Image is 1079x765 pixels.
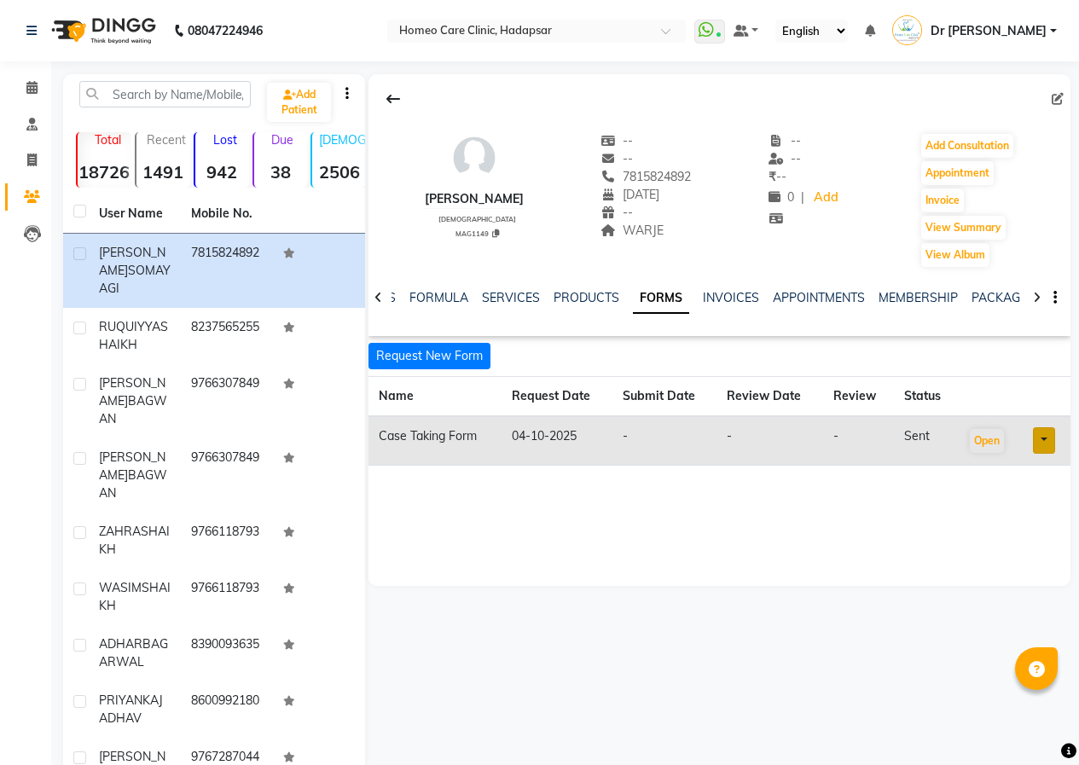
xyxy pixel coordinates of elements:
[601,223,664,238] span: WARJE
[181,625,273,681] td: 8390093635
[136,161,190,183] strong: 1491
[312,161,366,183] strong: 2506
[921,161,994,185] button: Appointment
[181,194,273,234] th: Mobile No.
[99,263,171,296] span: SOMAYAGI
[254,161,308,183] strong: 38
[99,636,151,652] span: ADHARB
[773,290,865,305] a: APPOINTMENTS
[438,215,516,223] span: [DEMOGRAPHIC_DATA]
[181,569,273,625] td: 9766118793
[502,416,612,466] td: 04-10-2025
[601,151,634,166] span: --
[823,416,894,466] td: -
[601,133,634,148] span: --
[258,132,308,148] p: Due
[99,319,160,334] span: RUQUIYYA
[195,161,249,183] strong: 942
[716,416,822,466] td: -
[99,467,167,501] span: BAGWAN
[970,429,1004,453] button: Open
[181,681,273,738] td: 8600992180
[921,216,1006,240] button: View Summary
[181,438,273,513] td: 9766307849
[143,132,190,148] p: Recent
[99,393,167,426] span: BAGWAN
[921,188,964,212] button: Invoice
[612,377,716,417] th: Submit Date
[892,15,922,45] img: Dr Pooja Doshi
[99,580,142,595] span: WASIM
[482,290,540,305] a: SERVICES
[769,169,786,184] span: --
[368,416,502,466] td: Case Taking Form
[409,290,468,305] a: FORMULA
[601,169,692,184] span: 7815824892
[78,161,131,183] strong: 18726
[181,234,273,308] td: 7815824892
[267,83,331,122] a: Add Patient
[811,186,841,210] a: Add
[703,290,759,305] a: INVOICES
[202,132,249,148] p: Lost
[769,151,801,166] span: --
[801,188,804,206] span: |
[601,187,660,202] span: [DATE]
[1007,697,1062,748] iframe: chat widget
[921,243,989,267] button: View Album
[769,169,776,184] span: ₹
[633,283,689,314] a: FORMS
[502,377,612,417] th: Request Date
[89,194,181,234] th: User Name
[79,81,251,107] input: Search by Name/Mobile/Email/Code
[972,290,1035,305] a: PACKAGES
[84,132,131,148] p: Total
[99,449,165,483] span: [PERSON_NAME]
[181,364,273,438] td: 9766307849
[99,693,159,708] span: PRIYANKA
[921,134,1013,158] button: Add Consultation
[823,377,894,417] th: Review
[612,416,716,466] td: -
[319,132,366,148] p: [DEMOGRAPHIC_DATA]
[601,205,634,220] span: --
[769,133,801,148] span: --
[44,7,160,55] img: logo
[894,416,958,466] td: sent
[99,375,165,409] span: [PERSON_NAME]
[188,7,263,55] b: 08047224946
[99,524,141,539] span: ZAHRA
[769,189,794,205] span: 0
[931,22,1047,40] span: Dr [PERSON_NAME]
[894,377,958,417] th: Status
[449,132,500,183] img: avatar
[99,245,165,278] span: [PERSON_NAME]
[181,513,273,569] td: 9766118793
[716,377,822,417] th: Review Date
[879,290,958,305] a: MEMBERSHIP
[554,290,619,305] a: PRODUCTS
[368,377,502,417] th: Name
[375,83,411,115] div: Back to Client
[181,308,273,364] td: 8237565255
[432,227,524,239] div: MAG1149
[425,190,524,208] div: [PERSON_NAME]
[368,343,490,369] button: Request New Form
